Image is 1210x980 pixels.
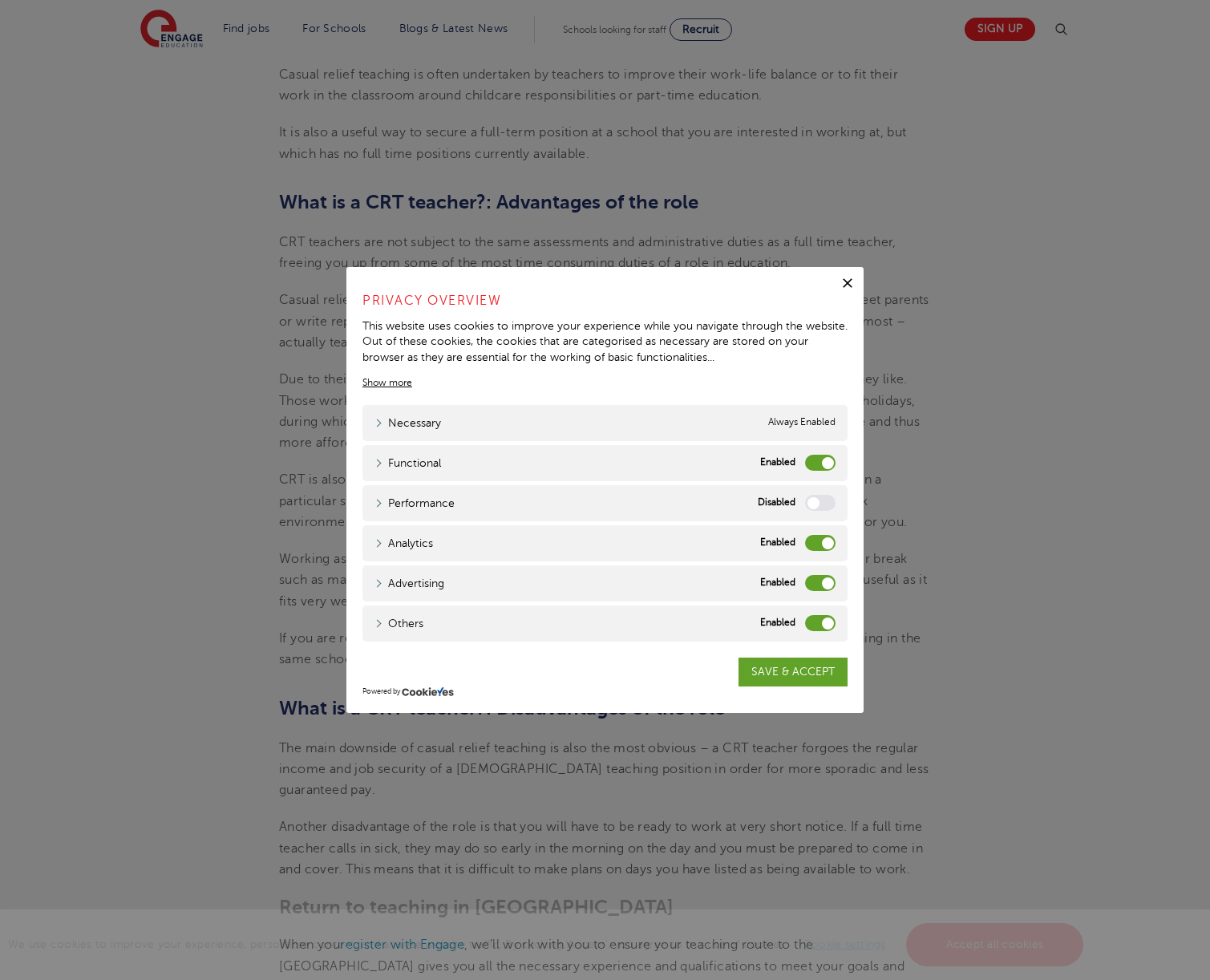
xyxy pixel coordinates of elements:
[362,318,848,366] div: This website uses cookies to improve your experience while you navigate through the website. Out ...
[374,495,455,512] a: Performance
[374,615,423,632] a: Others
[402,686,454,697] img: CookieYes Logo
[362,686,848,698] div: Powered by
[374,535,433,552] a: Analytics
[739,658,848,686] a: SAVE & ACCEPT
[374,455,441,472] a: Functional
[374,415,441,431] a: Necessary
[803,938,886,950] a: Cookie settings
[362,375,412,390] a: Show more
[768,415,836,431] span: Always Enabled
[374,575,444,592] a: Advertising
[362,291,848,310] h4: Privacy Overview
[906,923,1084,966] a: Accept all cookies
[8,938,1087,950] span: We use cookies to improve your experience, personalise content, and analyse website traffic. By c...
